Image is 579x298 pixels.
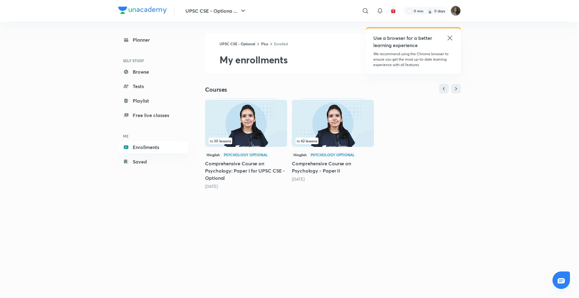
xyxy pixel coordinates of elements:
div: 2 years ago [205,183,287,189]
a: Saved [118,156,188,168]
span: 30 lessons [210,139,231,143]
h5: Comprehensive Course on Psychology: Paper I for UPSC CSE - Optional [205,160,287,182]
div: Comprehensive Course on Psychology - Paper II [292,98,374,182]
a: Enrollments [118,141,188,153]
a: Free live classes [118,109,188,121]
div: Comprehensive Course on Psychology: Paper I for UPSC CSE - Optional [205,98,287,189]
div: left [296,138,370,144]
p: We recommend using the Chrome browser to ensure you get the most up-to-date learning experience w... [373,51,454,68]
h5: Comprehensive Course on Psychology - Paper II [292,160,374,174]
span: Hinglish [205,151,221,158]
div: left [209,138,283,144]
button: UPSC CSE - Optiona ... [182,5,250,17]
div: Psychology Optional [311,153,355,157]
a: Tests [118,80,188,92]
a: Enrolled [274,41,288,46]
div: infosection [209,138,283,144]
a: Plus [261,41,268,46]
img: streak [427,8,433,14]
div: Psychology Optional [224,153,268,157]
div: 2 years ago [292,176,374,182]
h2: My enrollments [220,54,461,66]
div: infocontainer [209,138,283,144]
img: Company Logo [118,7,167,14]
a: UPSC CSE - Optional [220,41,255,46]
h5: Use a browser for a better learning experience [373,34,433,49]
a: Browse [118,66,188,78]
img: Thumbnail [292,100,374,147]
span: Hinglish [292,151,308,158]
h6: SELF STUDY [118,55,188,66]
div: infocontainer [296,138,370,144]
button: avatar [388,6,398,16]
img: priyal Jain [451,6,461,16]
a: Playlist [118,95,188,107]
h4: Courses [205,86,333,94]
span: 42 lessons [297,139,317,143]
img: Thumbnail [205,100,287,147]
h6: ME [118,131,188,141]
img: avatar [391,8,396,14]
div: infosection [296,138,370,144]
a: Company Logo [118,7,167,15]
a: Planner [118,34,188,46]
